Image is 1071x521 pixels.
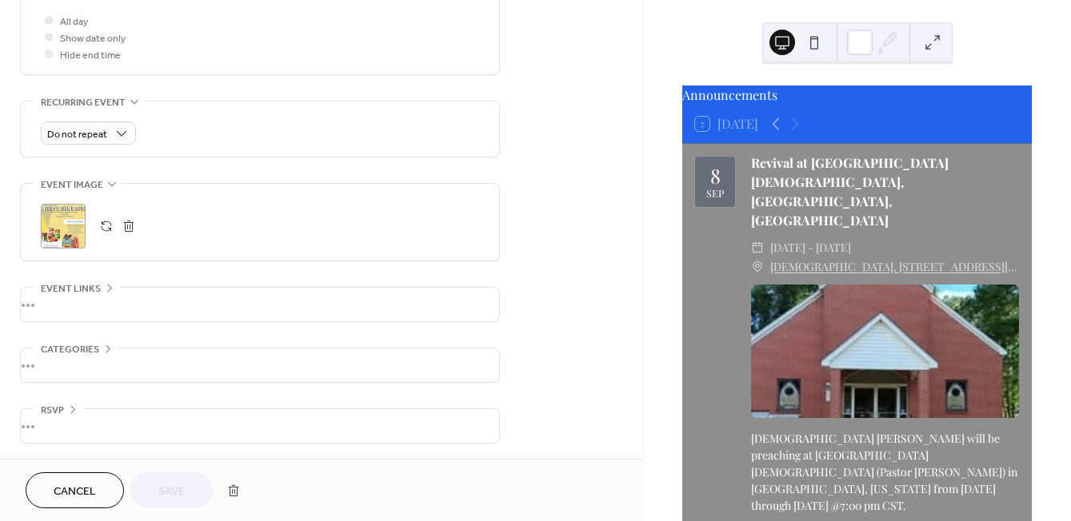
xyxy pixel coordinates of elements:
[770,238,851,257] span: [DATE] - [DATE]
[751,238,764,257] div: ​
[60,47,121,64] span: Hide end time
[41,402,64,419] span: RSVP
[60,30,126,47] span: Show date only
[41,94,126,111] span: Recurring event
[41,177,103,193] span: Event image
[706,189,724,199] div: Sep
[770,257,1019,276] a: [DEMOGRAPHIC_DATA], [STREET_ADDRESS][US_STATE]
[41,204,86,249] div: ;
[21,348,499,382] div: •••
[41,341,99,358] span: Categories
[47,125,107,144] span: Do not repeat
[751,430,1019,514] div: [DEMOGRAPHIC_DATA] [PERSON_NAME] will be preaching at [GEOGRAPHIC_DATA][DEMOGRAPHIC_DATA] (Pastor...
[21,409,499,443] div: •••
[54,483,96,500] span: Cancel
[41,280,101,297] span: Event links
[26,472,124,508] button: Cancel
[751,257,764,276] div: ​
[751,153,1019,230] div: Revival at [GEOGRAPHIC_DATA][DEMOGRAPHIC_DATA], [GEOGRAPHIC_DATA], [GEOGRAPHIC_DATA]
[21,288,499,321] div: •••
[682,86,1032,105] div: Announcements
[710,165,721,185] div: 8
[60,14,88,30] span: All day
